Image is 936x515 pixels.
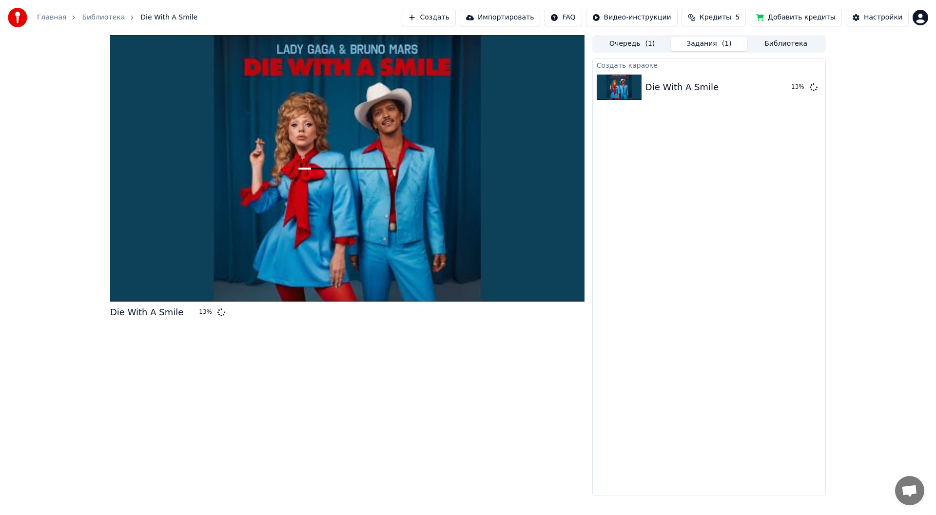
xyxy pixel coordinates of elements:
span: Die With A Smile [140,13,197,22]
div: 13 % [791,83,806,91]
span: ( 1 ) [722,39,732,49]
button: Видео-инструкции [586,9,678,26]
button: Создать [402,9,455,26]
span: ( 1 ) [645,39,655,49]
a: Главная [37,13,66,22]
div: Die With A Smile [645,80,719,94]
img: youka [8,8,27,27]
a: Библиотека [82,13,125,22]
div: Открытый чат [895,476,924,505]
div: Die With A Smile [110,305,183,319]
button: Очередь [594,37,671,51]
span: Кредиты [700,13,731,22]
button: Настройки [846,9,909,26]
button: Импортировать [460,9,541,26]
button: Библиотека [747,37,824,51]
div: 13 % [199,308,214,316]
nav: breadcrumb [37,13,197,22]
button: FAQ [544,9,582,26]
button: Задания [671,37,748,51]
div: Создать караоке [593,59,825,71]
div: Настройки [864,13,902,22]
span: 5 [735,13,740,22]
button: Добавить кредиты [750,9,842,26]
button: Кредиты5 [682,9,746,26]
